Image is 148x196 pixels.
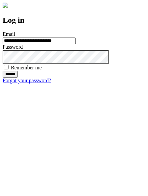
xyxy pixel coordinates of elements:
[11,65,42,70] label: Remember me
[3,31,15,37] label: Email
[3,16,145,25] h2: Log in
[3,78,51,83] a: Forgot your password?
[3,3,8,8] img: logo-4e3dc11c47720685a147b03b5a06dd966a58ff35d612b21f08c02c0306f2b779.png
[3,44,23,50] label: Password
